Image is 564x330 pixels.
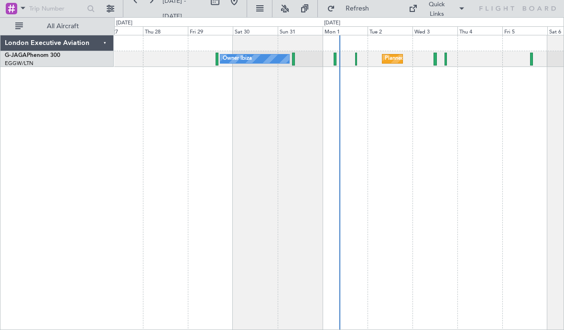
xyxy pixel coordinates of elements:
[385,52,535,66] div: Planned Maint [GEOGRAPHIC_DATA] ([GEOGRAPHIC_DATA])
[404,1,470,16] button: Quick Links
[143,26,188,35] div: Thu 28
[116,19,132,27] div: [DATE]
[233,26,278,35] div: Sat 30
[324,19,340,27] div: [DATE]
[223,52,252,66] div: Owner Ibiza
[98,26,143,35] div: Wed 27
[502,26,547,35] div: Fri 5
[337,5,377,12] span: Refresh
[25,23,101,30] span: All Aircraft
[278,26,323,35] div: Sun 31
[188,26,233,35] div: Fri 29
[323,26,368,35] div: Mon 1
[412,26,457,35] div: Wed 3
[368,26,412,35] div: Tue 2
[29,1,84,16] input: Trip Number
[5,60,33,67] a: EGGW/LTN
[11,19,104,34] button: All Aircraft
[323,1,380,16] button: Refresh
[457,26,502,35] div: Thu 4
[5,53,60,58] a: G-JAGAPhenom 300
[5,53,27,58] span: G-JAGA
